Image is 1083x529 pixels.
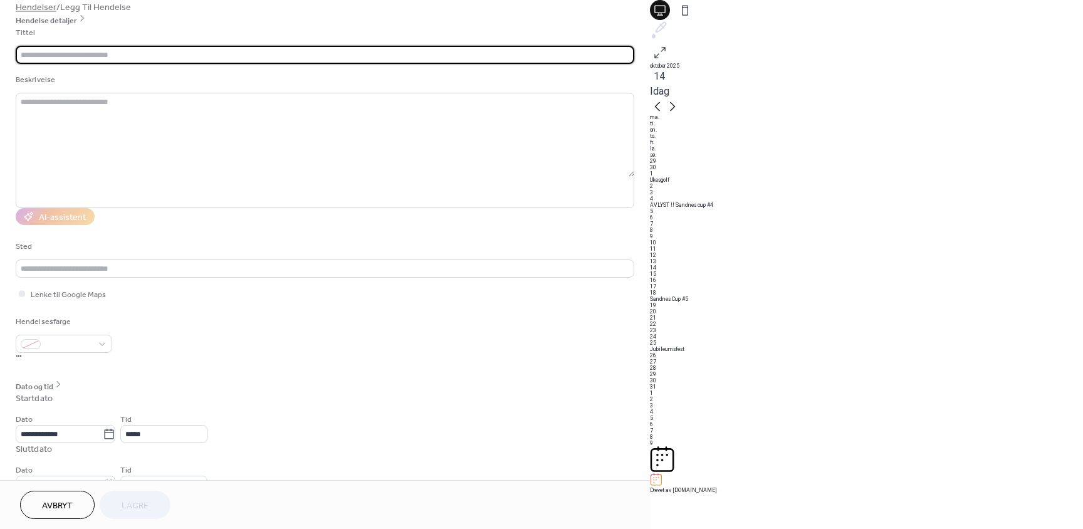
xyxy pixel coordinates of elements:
div: 5 [650,208,1083,214]
div: Ukesgolf [650,177,1083,183]
div: 4 [650,196,1083,202]
div: 1 [650,170,1083,177]
div: 20 [650,308,1083,315]
div: 2 [650,396,1083,402]
div: 30 [650,377,1083,384]
span: Tid [120,413,132,426]
div: Sandnes Cup #5 [650,296,1083,302]
div: 23 [650,327,1083,333]
div: 27 [650,359,1083,365]
div: 8 [650,227,1083,233]
div: ••• [16,353,634,359]
div: 25 [650,340,1083,346]
div: 6 [650,214,1083,221]
div: 5 [650,415,1083,421]
div: Drevet av [650,487,1083,493]
div: 6 [650,421,1083,427]
span: Dato og tid [16,380,53,394]
div: Jubileumsfest [650,346,1083,352]
div: Beskrivelse [16,73,632,86]
div: 10 [650,239,1083,246]
div: 18 [650,290,1083,296]
div: Sluttdato [16,443,52,456]
div: 11 [650,246,1083,252]
span: Tid [120,464,132,477]
div: ti. [650,120,1083,127]
button: Avbryt [20,491,95,519]
div: oktober 2025 [650,63,1083,69]
div: 13 [650,258,1083,264]
div: 8 [650,434,1083,440]
div: 21 [650,315,1083,321]
div: lø. [650,145,1083,152]
div: 3 [650,402,1083,409]
div: 16 [650,277,1083,283]
div: Hendelsesfarge [16,315,110,328]
div: 12 [650,252,1083,258]
button: 14Idag [646,66,674,102]
div: 14 [650,264,1083,271]
div: 19 [650,302,1083,308]
div: 31 [650,384,1083,390]
div: 7 [650,427,1083,434]
span: Avbryt [42,500,73,513]
div: 28 [650,365,1083,371]
div: 22 [650,321,1083,327]
div: 2 [650,183,1083,189]
div: 24 [650,333,1083,340]
div: 17 [650,283,1083,290]
div: Tittel [16,26,632,39]
div: sø. [650,152,1083,158]
div: 15 [650,271,1083,277]
div: to. [650,133,1083,139]
div: 29 [650,158,1083,164]
div: 4 [650,409,1083,415]
div: 9 [650,233,1083,239]
span: Dato [16,464,33,477]
div: Startdato [16,392,53,406]
div: 3 [650,189,1083,196]
span: Hendelse detaljer [16,14,77,28]
span: Dato [16,413,33,426]
div: AVLYST !! Sandnes cup #4 [650,202,1083,208]
div: 7 [650,221,1083,227]
div: 29 [650,371,1083,377]
div: 1 [650,390,1083,396]
span: Lenke til Google Maps [31,288,106,301]
div: 9 [650,440,1083,446]
div: on. [650,127,1083,133]
div: fr. [650,139,1083,145]
div: 26 [650,352,1083,359]
div: ma. [650,114,1083,120]
div: Sted [16,240,632,253]
div: 30 [650,164,1083,170]
a: [DOMAIN_NAME] [672,487,717,493]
